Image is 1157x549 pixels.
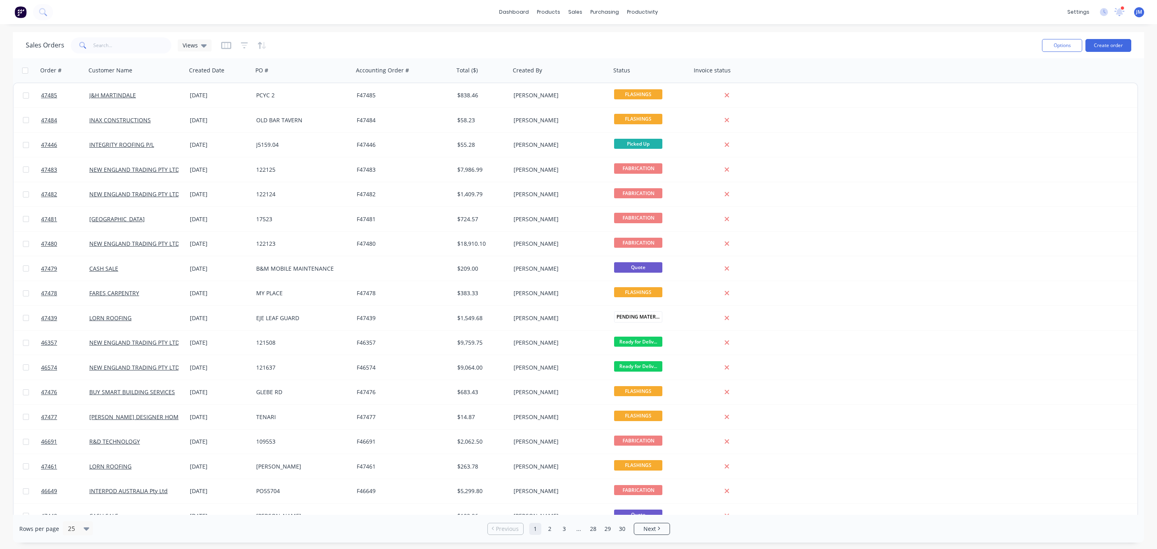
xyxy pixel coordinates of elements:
[41,487,57,495] span: 46649
[514,463,603,471] div: [PERSON_NAME]
[514,289,603,297] div: [PERSON_NAME]
[614,89,662,99] span: FLASHINGS
[190,91,250,99] div: [DATE]
[614,337,662,347] span: Ready for Deliv...
[256,463,345,471] div: [PERSON_NAME]
[41,388,57,396] span: 47476
[558,523,570,535] a: Page 3
[564,6,586,18] div: sales
[89,314,132,322] a: LORN ROOFING
[89,463,132,470] a: LORN ROOFING
[634,525,670,533] a: Next page
[256,289,345,297] div: MY PLACE
[514,487,603,495] div: [PERSON_NAME]
[190,339,250,347] div: [DATE]
[514,265,603,273] div: [PERSON_NAME]
[41,257,89,281] a: 47479
[643,525,656,533] span: Next
[614,361,662,371] span: Ready for Deliv...
[41,289,57,297] span: 47478
[614,163,662,173] span: FABRICATION
[614,311,662,322] span: PENDING MATERIA...
[514,364,603,372] div: [PERSON_NAME]
[41,405,89,429] a: 47477
[190,388,250,396] div: [DATE]
[457,413,505,421] div: $14.87
[694,66,731,74] div: Invoice status
[614,188,662,198] span: FABRICATION
[457,265,505,273] div: $209.00
[255,66,268,74] div: PO #
[256,265,345,273] div: B&M MOBILE MAINTENANCE
[256,215,345,223] div: 17523
[573,523,585,535] a: Jump forward
[1136,8,1142,16] span: JM
[89,240,179,247] a: NEW ENGLAND TRADING PTY LTD
[457,314,505,322] div: $1,549.68
[41,83,89,107] a: 47485
[357,91,446,99] div: F47485
[190,240,250,248] div: [DATE]
[514,116,603,124] div: [PERSON_NAME]
[41,314,57,322] span: 47439
[602,523,614,535] a: Page 29
[587,523,599,535] a: Page 28
[457,190,505,198] div: $1,409.79
[19,525,59,533] span: Rows per page
[41,240,57,248] span: 47480
[514,388,603,396] div: [PERSON_NAME]
[183,41,198,49] span: Views
[256,91,345,99] div: PCYC 2
[190,512,250,520] div: [DATE]
[614,262,662,272] span: Quote
[357,190,446,198] div: F47482
[41,479,89,503] a: 46649
[357,289,446,297] div: F47478
[41,438,57,446] span: 46691
[41,281,89,305] a: 47478
[89,141,154,148] a: INTEGRITY ROOFING P/L
[614,411,662,421] span: FLASHINGS
[457,166,505,174] div: $7,986.99
[357,487,446,495] div: F46649
[41,141,57,149] span: 47446
[357,116,446,124] div: F47484
[529,523,541,535] a: Page 1 is your current page
[457,487,505,495] div: $5,299.80
[89,512,118,520] a: CASH SALE
[1085,39,1131,52] button: Create order
[190,438,250,446] div: [DATE]
[357,215,446,223] div: F47481
[256,364,345,372] div: 121637
[190,265,250,273] div: [DATE]
[256,190,345,198] div: 122124
[40,66,62,74] div: Order #
[41,430,89,454] a: 46691
[89,215,145,223] a: [GEOGRAPHIC_DATA]
[484,523,673,535] ul: Pagination
[614,485,662,495] span: FABRICATION
[41,166,57,174] span: 47483
[41,339,57,347] span: 46357
[514,413,603,421] div: [PERSON_NAME]
[514,91,603,99] div: [PERSON_NAME]
[514,512,603,520] div: [PERSON_NAME]
[514,190,603,198] div: [PERSON_NAME]
[190,116,250,124] div: [DATE]
[190,190,250,198] div: [DATE]
[457,512,505,520] div: $102.96
[457,388,505,396] div: $683.43
[614,139,662,149] span: Picked Up
[41,331,89,355] a: 46357
[356,66,409,74] div: Accounting Order #
[514,166,603,174] div: [PERSON_NAME]
[256,487,345,495] div: PO55704
[190,289,250,297] div: [DATE]
[495,6,533,18] a: dashboard
[496,525,519,533] span: Previous
[514,314,603,322] div: [PERSON_NAME]
[457,91,505,99] div: $838.46
[457,438,505,446] div: $2,062.50
[457,116,505,124] div: $58.23
[256,512,345,520] div: [PERSON_NAME]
